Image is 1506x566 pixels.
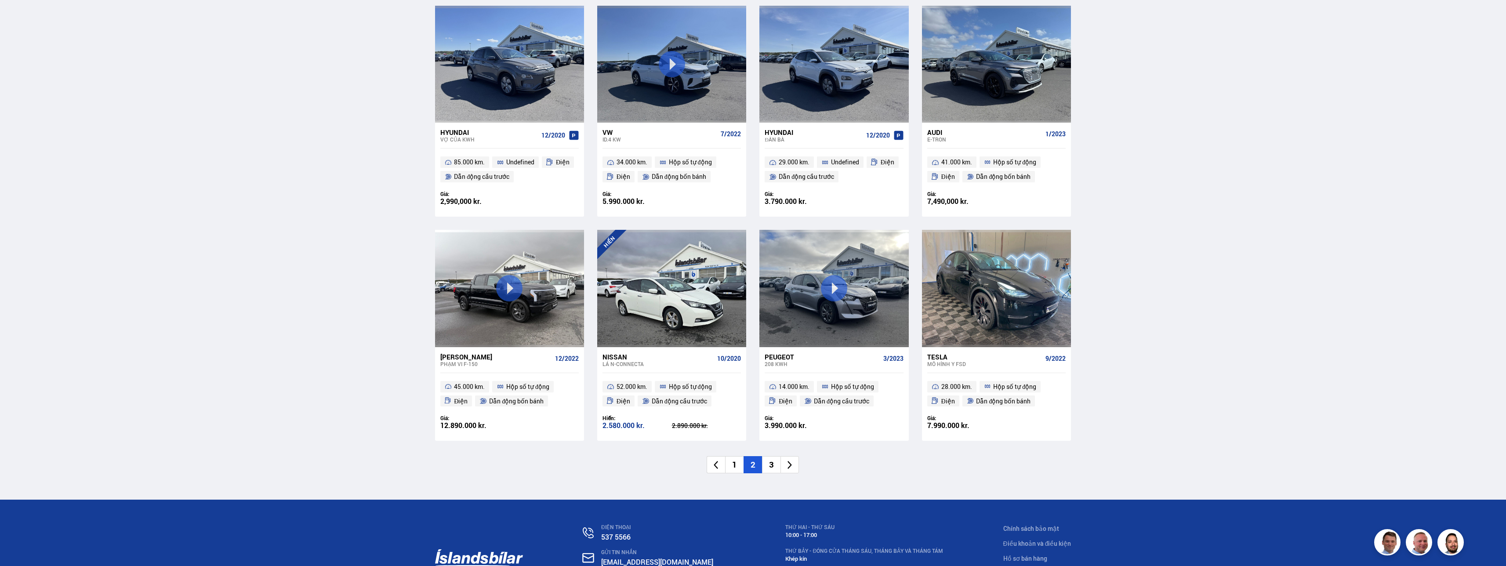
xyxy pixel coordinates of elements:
button: Mở tiện ích trò chuyện LiveChat [7,4,33,30]
span: Điện [941,171,955,182]
div: THỨ BẢY - Đóng cửa Tháng Sáu, Tháng Bảy và Tháng Tám [785,548,943,554]
span: Hộp số tự động [669,157,712,167]
font: 3.790.000 kr. [765,196,807,206]
a: VW ID.4 KW 7/2022 34.000 km. Hộp số tự động Điện Dẫn động bốn bánh Giá: 5.990.000 kr. [597,123,746,217]
span: 14.000 km. [779,381,809,392]
div: Nissan [602,353,714,361]
span: Hộp số tự động [669,381,712,392]
span: 10/2020 [717,355,741,362]
div: Giá: [765,191,834,197]
span: Điện [617,171,630,182]
div: 10:00 - 17:00 [785,532,943,538]
div: ĐIỆN THOẠI [601,524,726,530]
a: Tesla Mô hình Y FSD 9/2022 28.000 km. Hộp số tự động Điện Dẫn động bốn bánh Giá: 7.990.000 kr. [922,347,1071,441]
span: Điện [454,396,468,406]
div: Hyundai [440,128,538,136]
font: 5.990.000 kr. [602,196,645,206]
a: Điều khoản và điều kiện [1003,539,1071,548]
div: Giá: [927,415,997,421]
span: Dẫn động cầu trước [779,171,834,182]
span: 12/2020 [866,132,890,139]
font: 2,990,000 kr. [440,196,482,206]
span: Dẫn động bốn bánh [489,396,544,406]
span: Hộp số tự động [993,157,1036,167]
span: Điện [556,157,570,167]
div: e-tron [927,136,1042,142]
span: 29.000 km. [779,157,809,167]
img: FbJEzSuNWCJXmdc-.webp [1375,530,1402,557]
font: 7.990.000 kr. [927,421,969,430]
span: 12/2022 [555,355,579,362]
div: Giá: [602,191,672,197]
div: Tesla [927,353,1042,361]
div: Vợ của KWH [440,136,538,142]
a: Peugeot 208 KWH 3/2023 14.000 km. Hộp số tự động Điện Dẫn động cầu trước Giá: 3.990.000 kr. [759,347,908,441]
div: Lá N-CONNECTA [602,361,714,367]
a: [PERSON_NAME] PHẠM VI F-150 12/2022 45.000 km. Hộp số tự động Điện Dẫn động bốn bánh Giá: 12.890.... [435,347,584,441]
div: GỬI TIN NHẮN [601,549,726,555]
span: Dẫn động bốn bánh [652,171,706,182]
div: Đàn bà [765,136,862,142]
img: nHj8e-n-aHgjukTg.svg [582,553,594,563]
div: PHẠM VI F-150 [440,361,552,367]
span: 85.000 km. [454,157,485,167]
div: Peugeot [765,353,879,361]
span: 12/2020 [541,132,565,139]
span: 45.000 km. [454,381,485,392]
li: 3 [762,456,780,473]
a: Audi e-tron 1/2023 41.000 km. Hộp số tự động Điện Dẫn động bốn bánh Giá: 7,490,000 kr. [922,123,1071,217]
div: Mô hình Y FSD [927,361,1042,367]
img: siFngHWaQ9KaOqBr.png [1407,530,1433,557]
span: Dẫn động bốn bánh [976,396,1031,406]
span: Dẫn động cầu trước [652,396,707,406]
span: Hộp số tự động [993,381,1036,392]
font: 7,490,000 kr. [927,196,969,206]
span: Hộp số tự động [506,381,549,392]
div: VW [602,128,717,136]
div: Audi [927,128,1042,136]
font: 3.990.000 kr. [765,421,807,430]
a: Hyundai Đàn bà 12/2020 29.000 km. Undefined Điện Dẫn động cầu trước Giá: 3.790.000 kr. [759,123,908,217]
div: Giá: [440,191,510,197]
div: Giá: [927,191,997,197]
div: Hyundai [765,128,862,136]
div: Hiến: [602,415,672,421]
a: Chính sách bảo mật [1003,524,1059,533]
span: 9/2022 [1045,355,1066,362]
a: Hyundai Vợ của KWH 12/2020 85.000 km. Undefined Điện Dẫn động cầu trước Giá: 2,990,000 kr. [435,123,584,217]
li: 1 [725,456,744,473]
img: nhp88E3Fdnt1Opn2.png [1439,530,1465,557]
div: 208 KWH [765,361,879,367]
div: [PERSON_NAME] [440,353,552,361]
div: Khép kín [785,555,943,562]
span: Điện [881,157,894,167]
span: Dẫn động cầu trước [814,396,869,406]
a: Hồ sơ bán hàng [1003,554,1047,562]
span: Hộp số tự động [831,381,874,392]
span: 28.000 km. [941,381,972,392]
div: ID.4 KW [602,136,717,142]
span: Dẫn động cầu trước [454,171,509,182]
a: Nissan Lá N-CONNECTA 10/2020 52.000 km. Hộp số tự động Điện Dẫn động cầu trước Hiến: 2.580.000 kr... [597,347,746,441]
span: Điện [779,396,792,406]
span: 52.000 km. [617,381,647,392]
span: 7/2022 [721,131,741,138]
span: Điện [941,396,955,406]
div: Giá: [440,415,510,421]
font: 12.890.000 kr. [440,421,486,430]
span: Undefined [831,157,859,167]
span: 1/2023 [1045,131,1066,138]
a: 537 5566 [601,532,631,542]
span: 41.000 km. [941,157,972,167]
div: THỨ HAI - THỨ SÁU [785,524,943,530]
font: 2.580.000 kr. [602,421,645,430]
img: n0V2lOsqF3l1V2iz.svg [583,527,594,538]
span: 34.000 km. [617,157,647,167]
span: Dẫn động bốn bánh [976,171,1031,182]
span: Điện [617,396,630,406]
span: 3/2023 [883,355,904,362]
div: Giá: [765,415,834,421]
